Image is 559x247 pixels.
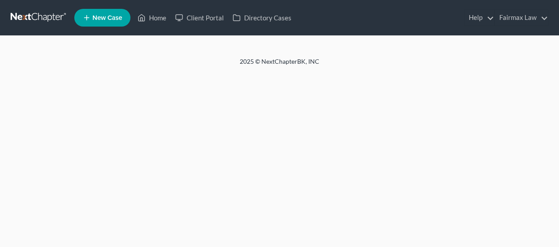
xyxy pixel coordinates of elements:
[171,10,228,26] a: Client Portal
[27,57,532,73] div: 2025 © NextChapterBK, INC
[133,10,171,26] a: Home
[74,9,130,27] new-legal-case-button: New Case
[228,10,296,26] a: Directory Cases
[464,10,494,26] a: Help
[495,10,548,26] a: Fairmax Law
